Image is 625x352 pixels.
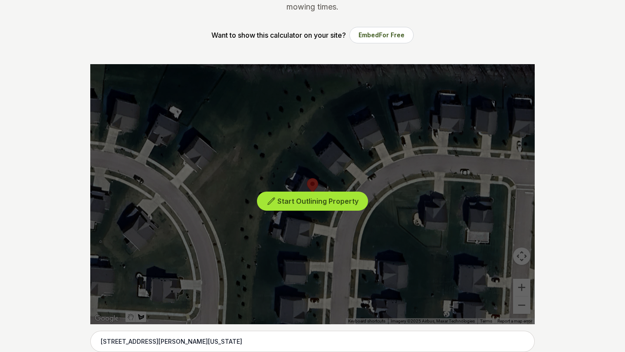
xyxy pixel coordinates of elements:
[379,31,405,39] span: For Free
[257,192,368,211] button: Start Outlining Property
[211,30,346,40] p: Want to show this calculator on your site?
[349,27,414,43] button: EmbedFor Free
[277,197,359,205] span: Start Outlining Property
